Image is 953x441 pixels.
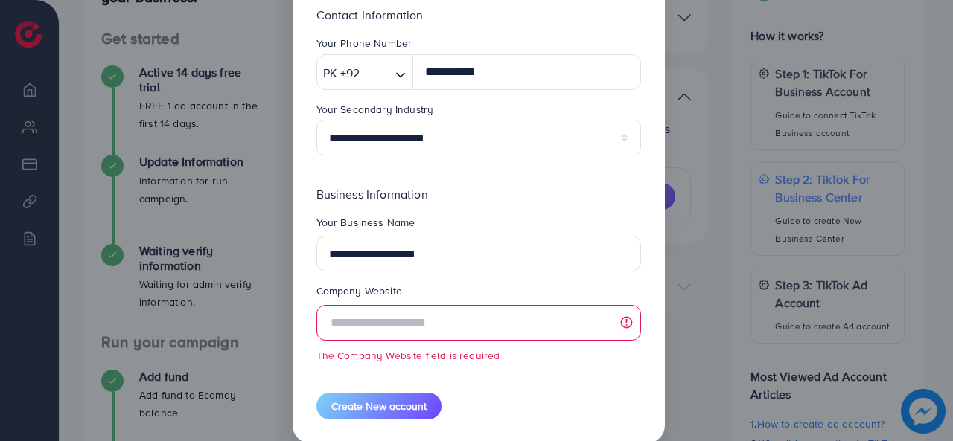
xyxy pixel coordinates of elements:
[316,54,414,90] div: Search for option
[316,348,641,363] small: The Company Website field is required
[340,62,360,84] span: +92
[316,393,442,419] button: Create New account
[316,185,641,203] p: Business Information
[364,62,389,85] input: Search for option
[316,102,434,117] label: Your Secondary Industry
[316,215,641,236] legend: Your Business Name
[316,36,412,51] label: Your Phone Number
[323,62,337,84] span: PK
[316,283,641,304] legend: Company Website
[316,6,641,24] p: Contact Information
[331,399,427,413] span: Create New account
